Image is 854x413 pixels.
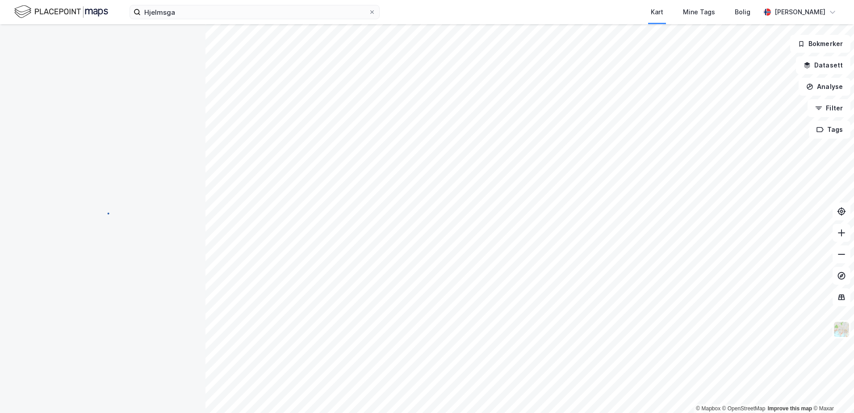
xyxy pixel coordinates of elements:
div: Bolig [735,7,750,17]
img: logo.f888ab2527a4732fd821a326f86c7f29.svg [14,4,108,20]
button: Datasett [796,56,850,74]
a: OpenStreetMap [722,405,766,412]
a: Mapbox [696,405,720,412]
button: Filter [808,99,850,117]
div: Mine Tags [683,7,715,17]
div: [PERSON_NAME] [774,7,825,17]
div: Kart [651,7,663,17]
input: Søk på adresse, matrikkel, gårdeiere, leietakere eller personer [141,5,368,19]
button: Analyse [799,78,850,96]
img: Z [833,321,850,338]
img: spinner.a6d8c91a73a9ac5275cf975e30b51cfb.svg [96,206,110,220]
button: Bokmerker [790,35,850,53]
iframe: Chat Widget [809,370,854,413]
button: Tags [809,121,850,139]
a: Improve this map [768,405,812,412]
div: Kontrollprogram for chat [809,370,854,413]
